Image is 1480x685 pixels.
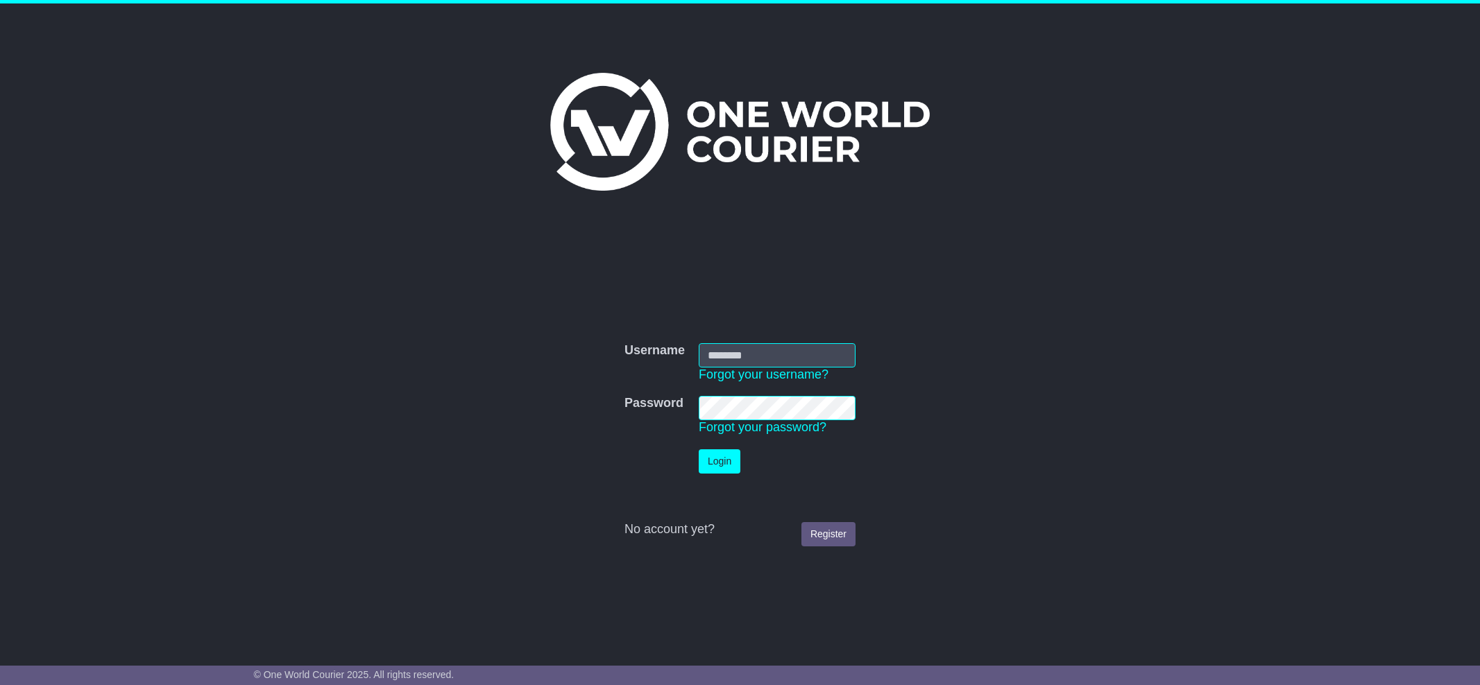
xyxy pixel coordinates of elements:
[624,522,856,537] div: No account yet?
[699,367,828,381] a: Forgot your username?
[624,343,685,358] label: Username
[624,396,683,411] label: Password
[550,73,929,191] img: One World
[801,522,856,546] a: Register
[254,669,454,680] span: © One World Courier 2025. All rights reserved.
[699,449,740,474] button: Login
[699,420,826,434] a: Forgot your password?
